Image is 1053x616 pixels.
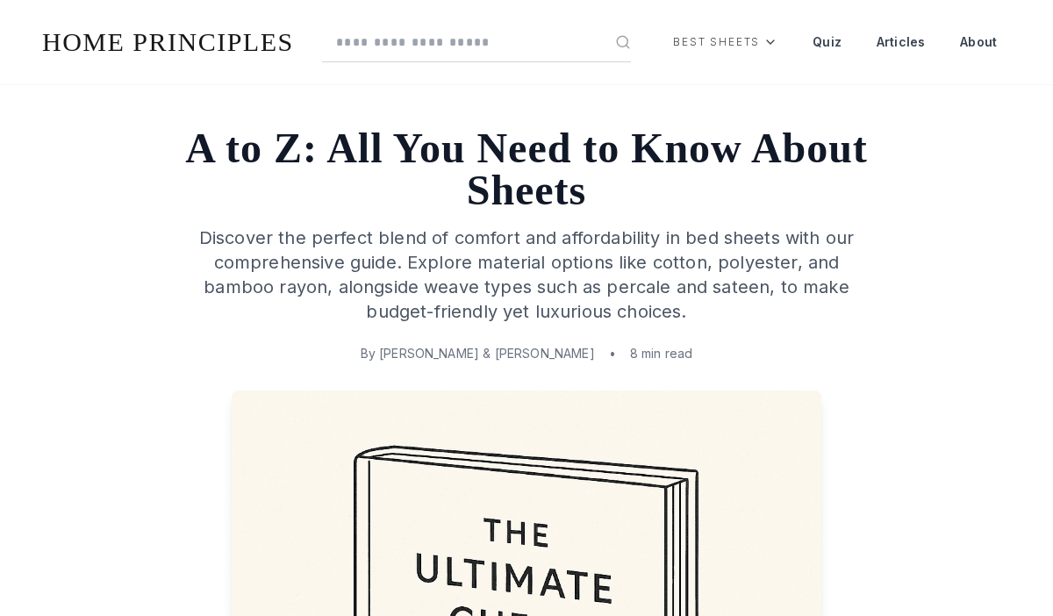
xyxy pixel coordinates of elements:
a: About [946,21,1011,63]
span: 8 min read [630,345,693,362]
a: HOME PRINCIPLES [42,27,294,56]
span: By [PERSON_NAME] & [PERSON_NAME] [361,345,595,362]
span: • [609,345,616,362]
p: Discover the perfect blend of comfort and affordability in bed sheets with our comprehensive guid... [190,226,863,324]
h1: A to Z: All You Need to Know About Sheets [161,127,892,211]
a: Quiz [799,21,856,63]
div: Best Sheets [659,21,792,63]
a: Articles [863,21,939,63]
